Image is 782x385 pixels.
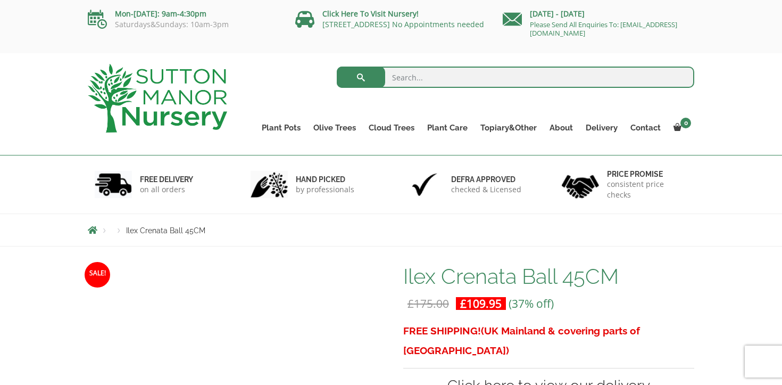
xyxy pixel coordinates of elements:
[543,120,579,135] a: About
[407,296,414,311] span: £
[624,120,667,135] a: Contact
[579,120,624,135] a: Delivery
[451,175,521,184] h6: Defra approved
[322,9,419,19] a: Click Here To Visit Nursery!
[337,67,695,88] input: Search...
[406,171,443,198] img: 3.jpg
[460,296,467,311] span: £
[140,184,193,195] p: on all orders
[607,179,688,200] p: consistent price checks
[296,175,354,184] h6: hand picked
[95,171,132,198] img: 1.jpg
[562,168,599,201] img: 4.jpg
[255,120,307,135] a: Plant Pots
[421,120,474,135] a: Plant Care
[296,184,354,195] p: by professionals
[251,171,288,198] img: 2.jpg
[88,7,279,20] p: Mon-[DATE]: 9am-4:30pm
[322,19,484,29] a: [STREET_ADDRESS] No Appointments needed
[530,20,677,38] a: Please Send All Enquiries To: [EMAIL_ADDRESS][DOMAIN_NAME]
[140,175,193,184] h6: FREE DELIVERY
[307,120,362,135] a: Olive Trees
[503,7,694,20] p: [DATE] - [DATE]
[680,118,691,128] span: 0
[667,120,694,135] a: 0
[403,325,640,356] span: (UK Mainland & covering parts of [GEOGRAPHIC_DATA])
[88,20,279,29] p: Saturdays&Sundays: 10am-3pm
[403,265,694,288] h1: Ilex Crenata Ball 45CM
[403,321,694,361] h3: FREE SHIPPING!
[509,296,554,311] span: (37% off)
[362,120,421,135] a: Cloud Trees
[460,296,502,311] bdi: 109.95
[407,296,449,311] bdi: 175.00
[474,120,543,135] a: Topiary&Other
[451,184,521,195] p: checked & Licensed
[88,64,227,133] img: logo
[607,169,688,179] h6: Price promise
[88,226,694,234] nav: Breadcrumbs
[85,262,110,288] span: Sale!
[126,226,205,235] span: Ilex Crenata Ball 45CM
